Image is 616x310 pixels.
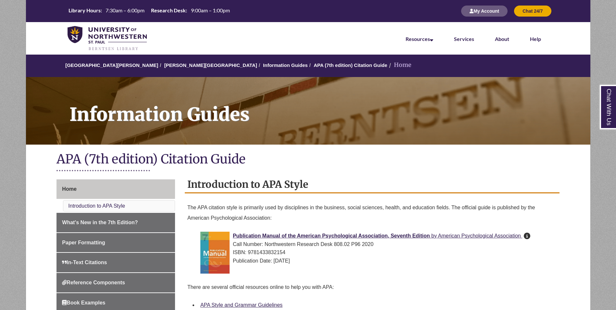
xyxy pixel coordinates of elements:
[187,200,557,226] p: The APA citation style is primarily used by disciplines in the business, social sciences, health,...
[57,179,175,199] a: Home
[406,36,433,42] a: Resources
[26,77,590,145] a: Information Guides
[187,279,557,295] p: There are several official resources online to help you with APA:
[57,151,559,168] h1: APA (7th edition) Citation Guide
[495,36,509,42] a: About
[200,240,554,249] div: Call Number: Northwestern Research Desk 808.02 P96 2020
[62,300,105,305] span: Book Examples
[62,280,125,285] span: Reference Components
[438,233,521,239] span: American Psychological Association
[66,7,233,16] a: Hours Today
[200,302,283,308] a: APA Style and Grammar Guidelines
[62,240,105,245] span: Paper Formatting
[530,36,541,42] a: Help
[233,233,522,239] a: Publication Manual of the American Psychological Association, Seventh Edition by American Psychol...
[431,233,437,239] span: by
[68,203,125,209] a: Introduction to APA Style
[62,186,76,192] span: Home
[57,273,175,292] a: Reference Components
[57,233,175,252] a: Paper Formatting
[65,62,158,68] a: [GEOGRAPHIC_DATA][PERSON_NAME]
[314,62,387,68] a: APA (7th edition) Citation Guide
[514,8,551,14] a: Chat 24/7
[461,6,508,17] button: My Account
[164,62,257,68] a: [PERSON_NAME][GEOGRAPHIC_DATA]
[454,36,474,42] a: Services
[66,7,103,14] th: Library Hours:
[233,233,430,239] span: Publication Manual of the American Psychological Association, Seventh Edition
[57,213,175,232] a: What's New in the 7th Edition?
[148,7,188,14] th: Research Desk:
[62,260,107,265] span: In-Text Citations
[57,253,175,272] a: In-Text Citations
[514,6,551,17] button: Chat 24/7
[263,62,308,68] a: Information Guides
[62,220,138,225] span: What's New in the 7th Edition?
[200,248,554,257] div: ISBN: 9781433832154
[387,60,411,70] li: Home
[191,7,230,13] span: 9:00am – 1:00pm
[106,7,145,13] span: 7:30am – 6:00pm
[68,26,147,51] img: UNWSP Library Logo
[461,8,508,14] a: My Account
[200,257,554,265] div: Publication Date: [DATE]
[185,176,559,193] h2: Introduction to APA Style
[62,77,590,136] h1: Information Guides
[66,7,233,15] table: Hours Today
